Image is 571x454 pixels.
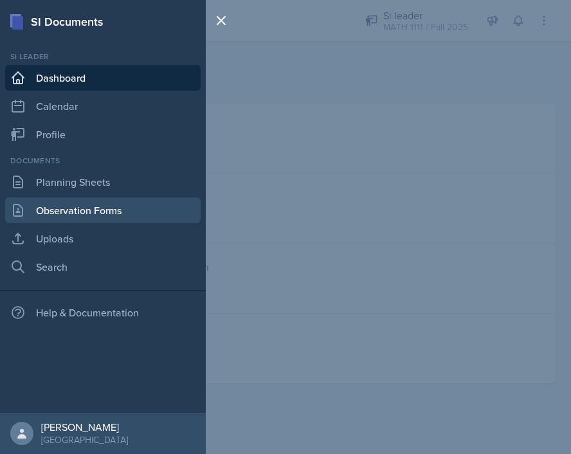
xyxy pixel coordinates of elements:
div: Documents [5,155,201,167]
a: Observation Forms [5,197,201,223]
div: [GEOGRAPHIC_DATA] [41,433,128,446]
a: Planning Sheets [5,169,201,195]
a: Dashboard [5,65,201,91]
div: Help & Documentation [5,300,201,325]
a: Uploads [5,226,201,251]
a: Profile [5,122,201,147]
a: Calendar [5,93,201,119]
div: [PERSON_NAME] [41,421,128,433]
a: Search [5,254,201,280]
div: Si leader [5,51,201,62]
